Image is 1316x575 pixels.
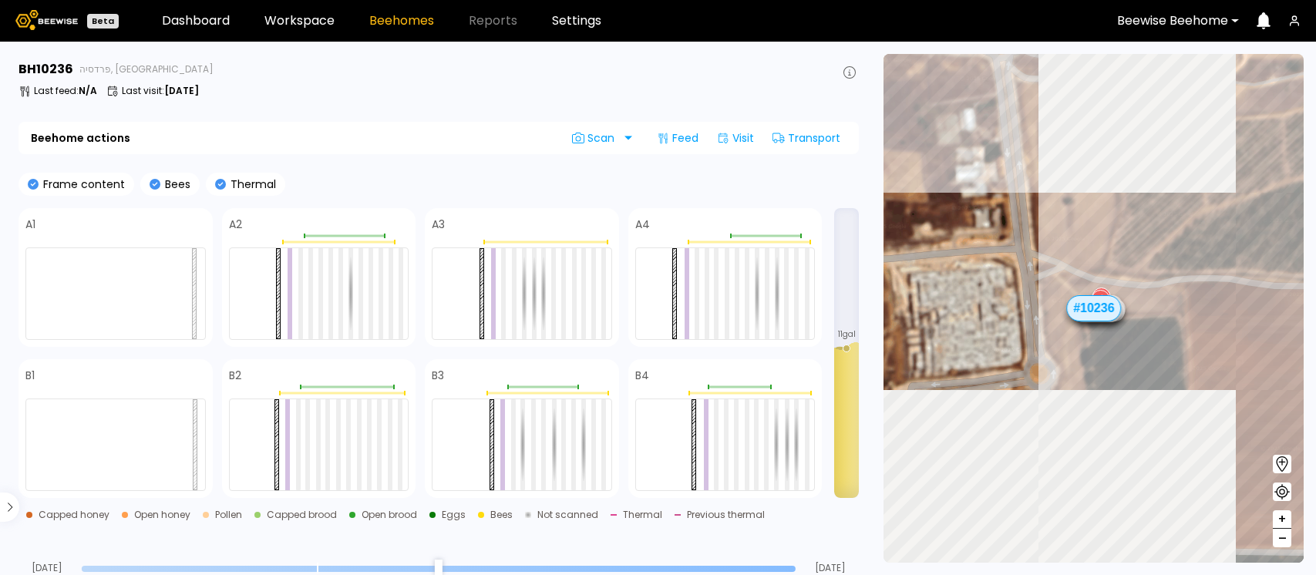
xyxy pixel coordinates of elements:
p: Frame content [39,179,125,190]
div: Capped brood [267,510,337,520]
div: Pollen [215,510,242,520]
div: Transport [766,126,846,150]
a: Dashboard [162,15,230,27]
button: + [1273,510,1291,529]
h3: BH 10236 [19,63,73,76]
a: Settings [552,15,601,27]
a: Beehomes [369,15,434,27]
h4: A1 [25,219,35,230]
div: Open honey [134,510,190,520]
h4: B3 [432,370,444,381]
h4: B2 [229,370,241,381]
div: Capped honey [39,510,109,520]
b: N/A [79,84,97,97]
div: למדני 1 [1078,284,1119,317]
p: Last feed : [34,86,97,96]
h4: B1 [25,370,35,381]
span: + [1277,509,1287,529]
div: # 10236 [1066,295,1121,321]
button: – [1273,529,1291,547]
div: Visit [711,126,760,150]
span: Reports [469,15,517,27]
div: # 10120 [1076,301,1125,321]
p: Thermal [226,179,276,190]
b: [DATE] [164,84,199,97]
b: Beehome actions [31,133,130,143]
div: Feed [651,126,705,150]
div: Eggs [442,510,466,520]
div: Previous thermal [687,510,765,520]
p: Last visit : [122,86,199,96]
div: Beta [87,14,119,29]
a: Workspace [264,15,335,27]
div: Bees [490,510,513,520]
p: Bees [160,179,190,190]
span: [DATE] [802,563,859,573]
div: # 10106 [1077,299,1126,319]
div: Not scanned [537,510,598,520]
div: # 10078 [1074,301,1122,321]
div: Thermal [623,510,662,520]
span: Scan [572,132,620,144]
span: – [1278,529,1287,548]
h4: A3 [432,219,445,230]
img: Beewise logo [15,10,78,30]
h4: A4 [635,219,650,230]
div: Open brood [362,510,417,520]
span: פרדסיה, [GEOGRAPHIC_DATA] [79,65,214,74]
h4: B4 [635,370,649,381]
span: [DATE] [19,563,76,573]
span: 11 gal [838,331,856,338]
h4: A2 [229,219,242,230]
